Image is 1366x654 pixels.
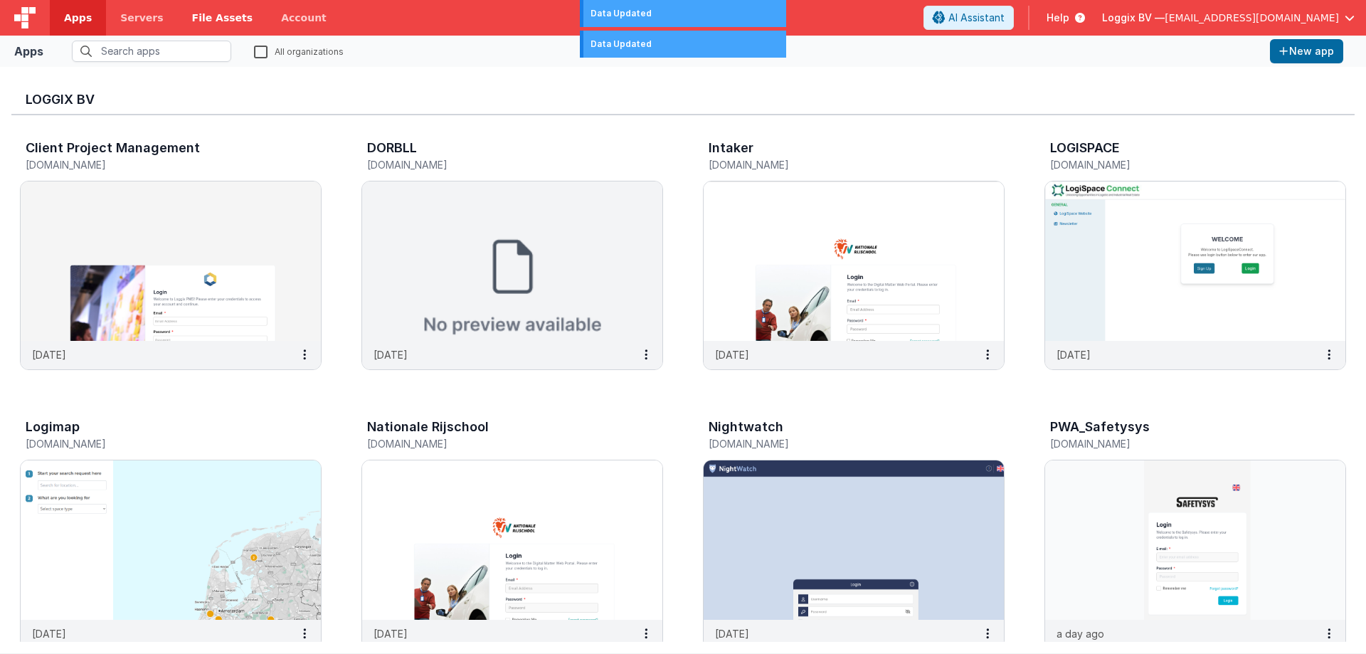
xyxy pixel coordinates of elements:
[1102,11,1355,25] button: Loggix BV — [EMAIL_ADDRESS][DOMAIN_NAME]
[948,11,1005,25] span: AI Assistant
[591,7,779,20] div: Data Updated
[64,11,92,25] span: Apps
[254,44,344,58] label: All organizations
[26,159,286,170] h5: [DOMAIN_NAME]
[374,347,408,362] p: [DATE]
[1102,11,1165,25] span: Loggix BV —
[1270,39,1343,63] button: New app
[120,11,163,25] span: Servers
[26,141,200,155] h3: Client Project Management
[367,159,628,170] h5: [DOMAIN_NAME]
[1050,420,1150,434] h3: PWA_Safetysys
[1047,11,1069,25] span: Help
[709,438,969,449] h5: [DOMAIN_NAME]
[26,93,1340,107] h3: Loggix BV
[715,626,749,641] p: [DATE]
[923,6,1014,30] button: AI Assistant
[709,159,969,170] h5: [DOMAIN_NAME]
[367,438,628,449] h5: [DOMAIN_NAME]
[26,438,286,449] h5: [DOMAIN_NAME]
[367,141,417,155] h3: DORBLL
[14,43,43,60] div: Apps
[26,420,80,434] h3: Logimap
[1050,438,1311,449] h5: [DOMAIN_NAME]
[32,626,66,641] p: [DATE]
[715,347,749,362] p: [DATE]
[32,347,66,362] p: [DATE]
[1057,347,1091,362] p: [DATE]
[1050,159,1311,170] h5: [DOMAIN_NAME]
[374,626,408,641] p: [DATE]
[709,141,753,155] h3: Intaker
[591,38,779,51] div: Data Updated
[192,11,253,25] span: File Assets
[1050,141,1120,155] h3: LOGISPACE
[709,420,783,434] h3: Nightwatch
[72,41,231,62] input: Search apps
[367,420,489,434] h3: Nationale Rijschool
[1165,11,1339,25] span: [EMAIL_ADDRESS][DOMAIN_NAME]
[1057,626,1104,641] p: a day ago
